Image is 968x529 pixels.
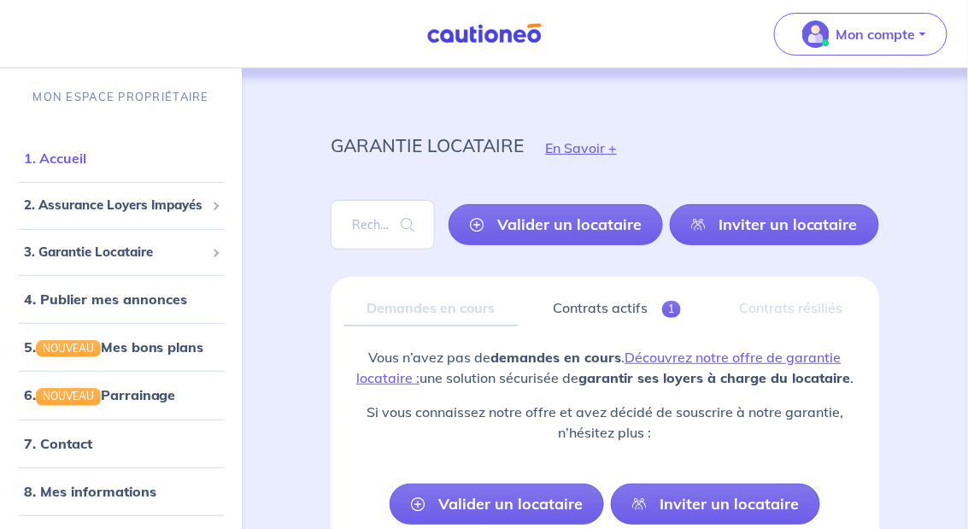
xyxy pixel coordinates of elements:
[390,484,604,525] a: Valider un locataire
[578,369,850,386] strong: garantir ses loyers à charge du locataire
[24,483,156,500] a: 8. Mes informations
[380,201,435,249] span: search
[774,13,947,56] button: illu_account_valid_menu.svgMon compte
[449,204,663,245] a: Valider un locataire
[7,330,235,364] div: 5.NOUVEAUMes bons plans
[836,24,916,44] p: Mon compte
[24,291,187,308] a: 4. Publier mes annonces
[670,204,879,245] a: Inviter un locataire
[7,378,235,412] div: 6.NOUVEAUParrainage
[24,243,205,262] span: 3. Garantie Locataire
[802,21,830,48] img: illu_account_valid_menu.svg
[531,291,704,326] a: Contrats actifs1
[24,338,204,356] a: 5.NOUVEAUMes bons plans
[32,89,208,105] p: MON ESPACE PROPRIÉTAIRE
[611,484,820,525] a: Inviter un locataire
[344,347,865,388] p: Vous n’avez pas de . une solution sécurisée de .
[7,426,235,461] div: 7. Contact
[524,123,638,173] button: En Savoir +
[24,150,86,167] a: 1. Accueil
[491,349,622,366] strong: demandes en cours
[7,282,235,316] div: 4. Publier mes annonces
[662,301,682,318] span: 1
[24,196,205,215] span: 2. Assurance Loyers Impayés
[24,435,92,452] a: 7. Contact
[7,236,235,269] div: 3. Garantie Locataire
[331,200,435,250] input: Rechercher par nom / prénom / mail du locataire
[7,141,235,175] div: 1. Accueil
[7,474,235,508] div: 8. Mes informations
[344,402,865,443] p: Si vous connaissez notre offre et avez décidé de souscrire à notre garantie, n’hésitez plus :
[7,189,235,222] div: 2. Assurance Loyers Impayés
[420,23,549,44] img: Cautioneo
[24,386,176,403] a: 6.NOUVEAUParrainage
[331,130,524,161] p: garantie locataire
